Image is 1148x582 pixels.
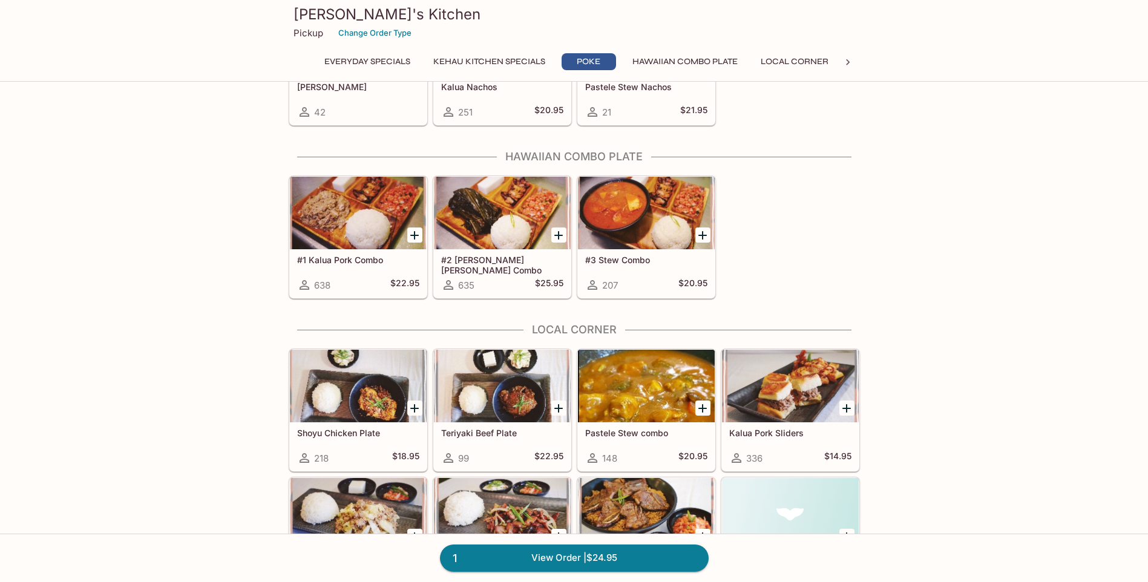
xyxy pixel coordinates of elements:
button: Add Kalua Pork w/ Cabbage [407,529,422,544]
h5: Kalua Pork Sliders [729,428,851,438]
span: 635 [458,280,474,291]
h5: Teriyaki Beef Plate [441,428,563,438]
button: Add #1 Kalua Pork Combo [407,227,422,243]
button: Add Shoyu Chicken Plate [407,401,422,416]
span: 207 [602,280,618,291]
a: #2 [PERSON_NAME] [PERSON_NAME] Combo635$25.95 [433,176,571,298]
h5: $22.95 [534,451,563,465]
span: 336 [746,453,763,464]
a: Teriyaki Beef Plate99$22.95 [433,349,571,471]
h5: #2 [PERSON_NAME] [PERSON_NAME] Combo [441,255,563,275]
span: 638 [314,280,330,291]
h4: Local Corner [289,323,860,336]
a: Pastele Stew combo148$20.95 [577,349,715,471]
h4: Hawaiian Combo Plate [289,150,860,163]
div: Shoyu Chicken Plate [290,350,427,422]
h5: $20.95 [534,105,563,119]
button: Add Kalua Pork Sliders [839,401,854,416]
span: 99 [458,453,469,464]
h5: Pastele Stew combo [585,428,707,438]
button: Kehau Kitchen Specials [427,53,552,70]
h5: $25.95 [535,278,563,292]
div: #1 Kalua Pork Combo [290,177,427,249]
button: Add Local Girl w/ribs [695,529,710,544]
div: Pastele Stew combo [578,350,715,422]
div: Smoked Meat Plate [434,478,571,551]
div: Local Girl w/ribs [578,478,715,551]
a: Kalua Pork Sliders336$14.95 [721,349,859,471]
button: Add #3 Stew Combo [695,227,710,243]
div: Local Boy w/ Chicken [722,478,859,551]
span: 218 [314,453,329,464]
h5: [PERSON_NAME] [297,82,419,92]
button: Add Teriyaki Beef Plate [551,401,566,416]
button: Local Corner [754,53,835,70]
button: Poke [562,53,616,70]
button: Add Local Boy w/ Chicken [839,529,854,544]
span: 21 [602,106,611,118]
h5: $22.95 [390,278,419,292]
h3: [PERSON_NAME]'s Kitchen [294,5,855,24]
div: Teriyaki Beef Plate [434,350,571,422]
div: #3 Stew Combo [578,177,715,249]
h5: $20.95 [678,278,707,292]
div: #2 Lau Lau Combo [434,177,571,249]
h5: #3 Stew Combo [585,255,707,265]
h5: $21.95 [680,105,707,119]
h5: $20.95 [678,451,707,465]
h5: Shoyu Chicken Plate [297,428,419,438]
span: 1 [445,550,464,567]
a: #3 Stew Combo207$20.95 [577,176,715,298]
button: Change Order Type [333,24,417,42]
button: Add Smoked Meat Plate [551,529,566,544]
div: Kalua Pork w/ Cabbage [290,478,427,551]
span: 251 [458,106,473,118]
h5: Kalua Nachos [441,82,563,92]
h5: $18.95 [392,451,419,465]
button: Add Pastele Stew combo [695,401,710,416]
p: Pickup [294,27,323,39]
button: Add #2 Lau Lau Combo [551,227,566,243]
button: Everyday Specials [318,53,417,70]
h5: Pastele Stew Nachos [585,82,707,92]
h5: #1 Kalua Pork Combo [297,255,419,265]
span: 42 [314,106,326,118]
h5: $14.95 [824,451,851,465]
a: Shoyu Chicken Plate218$18.95 [289,349,427,471]
a: #1 Kalua Pork Combo638$22.95 [289,176,427,298]
span: 148 [602,453,617,464]
a: 1View Order |$24.95 [440,544,709,571]
div: Kalua Pork Sliders [722,350,859,422]
button: Hawaiian Combo Plate [626,53,744,70]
